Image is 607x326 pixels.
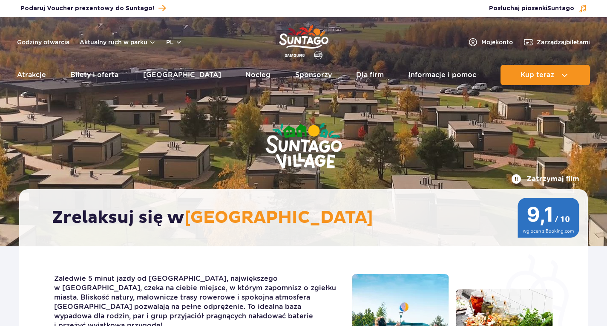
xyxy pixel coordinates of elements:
[279,21,328,61] a: Park of Poland
[521,71,554,79] span: Kup teraz
[356,65,384,85] a: Dla firm
[489,4,587,13] button: Posłuchaj piosenkiSuntago
[231,89,376,204] img: Suntago Village
[489,4,574,13] span: Posłuchaj piosenki
[245,65,270,85] a: Nocleg
[80,39,156,46] button: Aktualny ruch w parku
[166,38,182,46] button: pl
[523,37,590,47] a: Zarządzajbiletami
[518,198,579,238] img: 9,1/10 wg ocen z Booking.com
[184,207,373,228] span: [GEOGRAPHIC_DATA]
[143,65,221,85] a: [GEOGRAPHIC_DATA]
[511,174,579,184] button: Zatrzymaj film
[20,4,154,13] span: Podaruj Voucher prezentowy do Suntago!
[17,38,69,46] a: Godziny otwarcia
[409,65,476,85] a: Informacje i pomoc
[468,37,513,47] a: Mojekonto
[52,207,564,228] h2: Zrelaksuj się w
[501,65,590,85] button: Kup teraz
[20,3,166,14] a: Podaruj Voucher prezentowy do Suntago!
[70,65,118,85] a: Bilety i oferta
[547,6,574,12] span: Suntago
[17,65,46,85] a: Atrakcje
[295,65,332,85] a: Sponsorzy
[481,38,513,46] span: Moje konto
[537,38,590,46] span: Zarządzaj biletami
